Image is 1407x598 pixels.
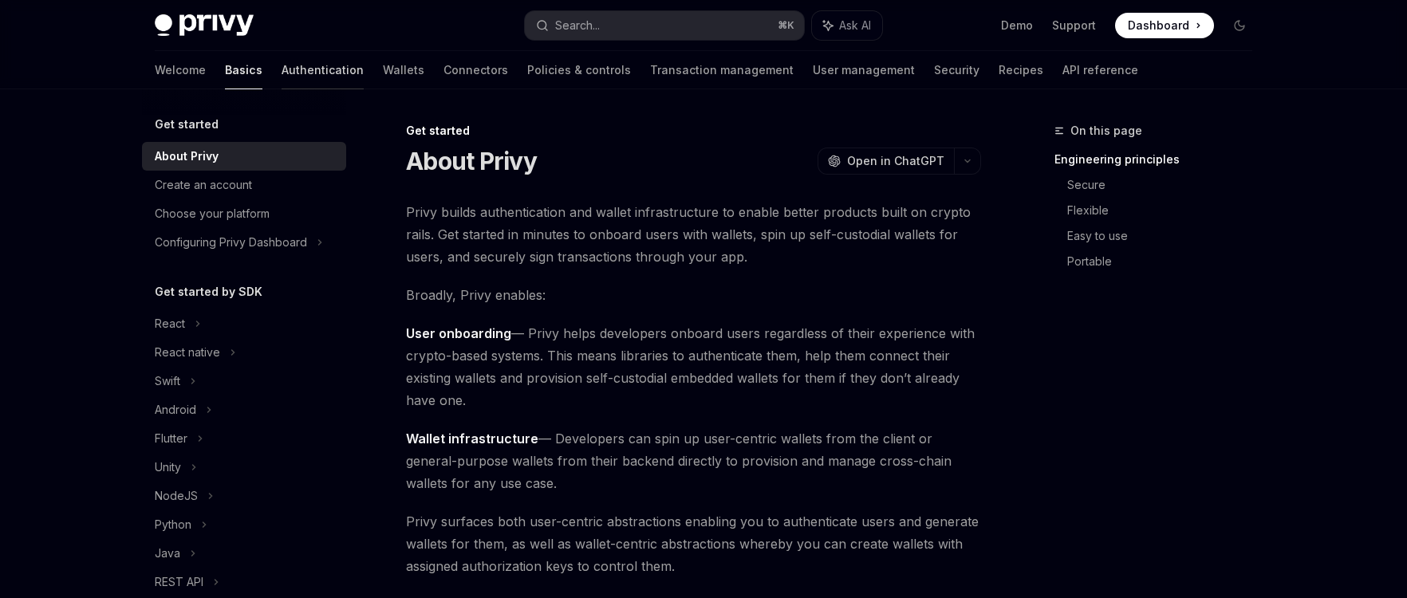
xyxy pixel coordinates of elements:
button: Search...⌘K [525,11,804,40]
span: Dashboard [1128,18,1189,33]
a: Secure [1067,172,1265,198]
span: Privy builds authentication and wallet infrastructure to enable better products built on crypto r... [406,201,981,268]
div: NodeJS [155,486,198,506]
span: Ask AI [839,18,871,33]
div: Python [155,515,191,534]
button: Ask AI [812,11,882,40]
a: Dashboard [1115,13,1214,38]
h5: Get started by SDK [155,282,262,301]
div: Create an account [155,175,252,195]
span: Open in ChatGPT [847,153,944,169]
div: React [155,314,185,333]
a: Demo [1001,18,1033,33]
a: Flexible [1067,198,1265,223]
a: Support [1052,18,1096,33]
span: — Privy helps developers onboard users regardless of their experience with crypto-based systems. ... [406,322,981,411]
a: Authentication [282,51,364,89]
div: Flutter [155,429,187,448]
div: Search... [555,16,600,35]
div: Android [155,400,196,419]
a: Security [934,51,979,89]
button: Toggle dark mode [1227,13,1252,38]
div: REST API [155,572,203,592]
button: Open in ChatGPT [818,148,954,175]
div: Choose your platform [155,204,270,223]
div: Configuring Privy Dashboard [155,233,307,252]
div: Swift [155,372,180,391]
a: Easy to use [1067,223,1265,249]
a: Create an account [142,171,346,199]
h5: Get started [155,115,219,134]
span: On this page [1070,121,1142,140]
a: User management [813,51,915,89]
div: Java [155,544,180,563]
strong: User onboarding [406,325,511,341]
a: Welcome [155,51,206,89]
span: ⌘ K [778,19,794,32]
a: Basics [225,51,262,89]
img: dark logo [155,14,254,37]
span: — Developers can spin up user-centric wallets from the client or general-purpose wallets from the... [406,427,981,494]
div: About Privy [155,147,219,166]
a: Connectors [443,51,508,89]
span: Privy surfaces both user-centric abstractions enabling you to authenticate users and generate wal... [406,510,981,577]
a: Engineering principles [1054,147,1265,172]
a: Wallets [383,51,424,89]
h1: About Privy [406,147,537,175]
span: Broadly, Privy enables: [406,284,981,306]
a: Transaction management [650,51,794,89]
div: React native [155,343,220,362]
strong: Wallet infrastructure [406,431,538,447]
a: Portable [1067,249,1265,274]
div: Unity [155,458,181,477]
a: Policies & controls [527,51,631,89]
a: API reference [1062,51,1138,89]
a: Choose your platform [142,199,346,228]
a: Recipes [999,51,1043,89]
div: Get started [406,123,981,139]
a: About Privy [142,142,346,171]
